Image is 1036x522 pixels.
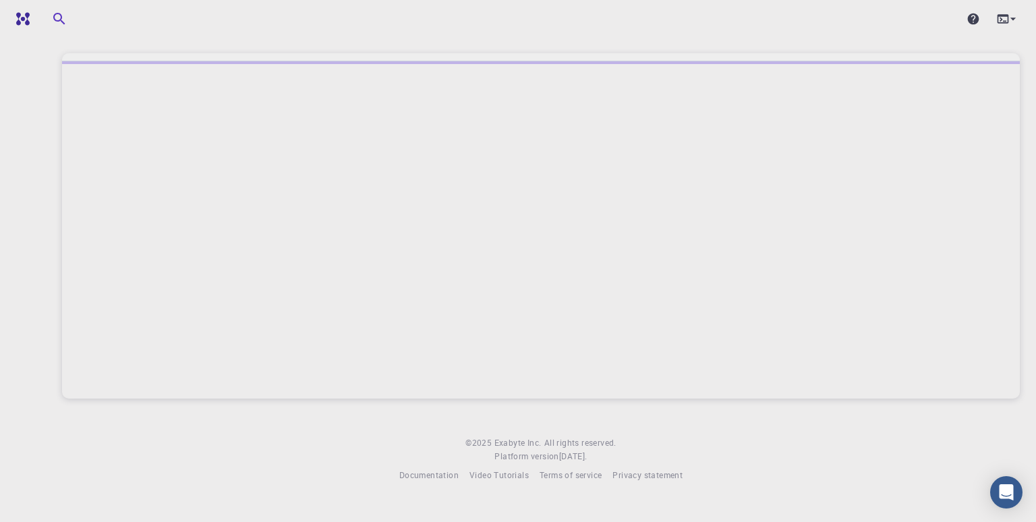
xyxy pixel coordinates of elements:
a: Video Tutorials [469,469,529,482]
a: Terms of service [540,469,602,482]
a: Documentation [399,469,459,482]
span: © 2025 [465,436,494,450]
img: logo [11,12,30,26]
div: Open Intercom Messenger [990,476,1023,509]
span: Privacy statement [612,469,683,480]
a: [DATE]. [559,450,587,463]
span: Video Tutorials [469,469,529,480]
span: Exabyte Inc. [494,437,542,448]
span: Terms of service [540,469,602,480]
a: Exabyte Inc. [494,436,542,450]
span: [DATE] . [559,451,587,461]
a: Privacy statement [612,469,683,482]
span: All rights reserved. [544,436,616,450]
span: Documentation [399,469,459,480]
span: Platform version [494,450,558,463]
